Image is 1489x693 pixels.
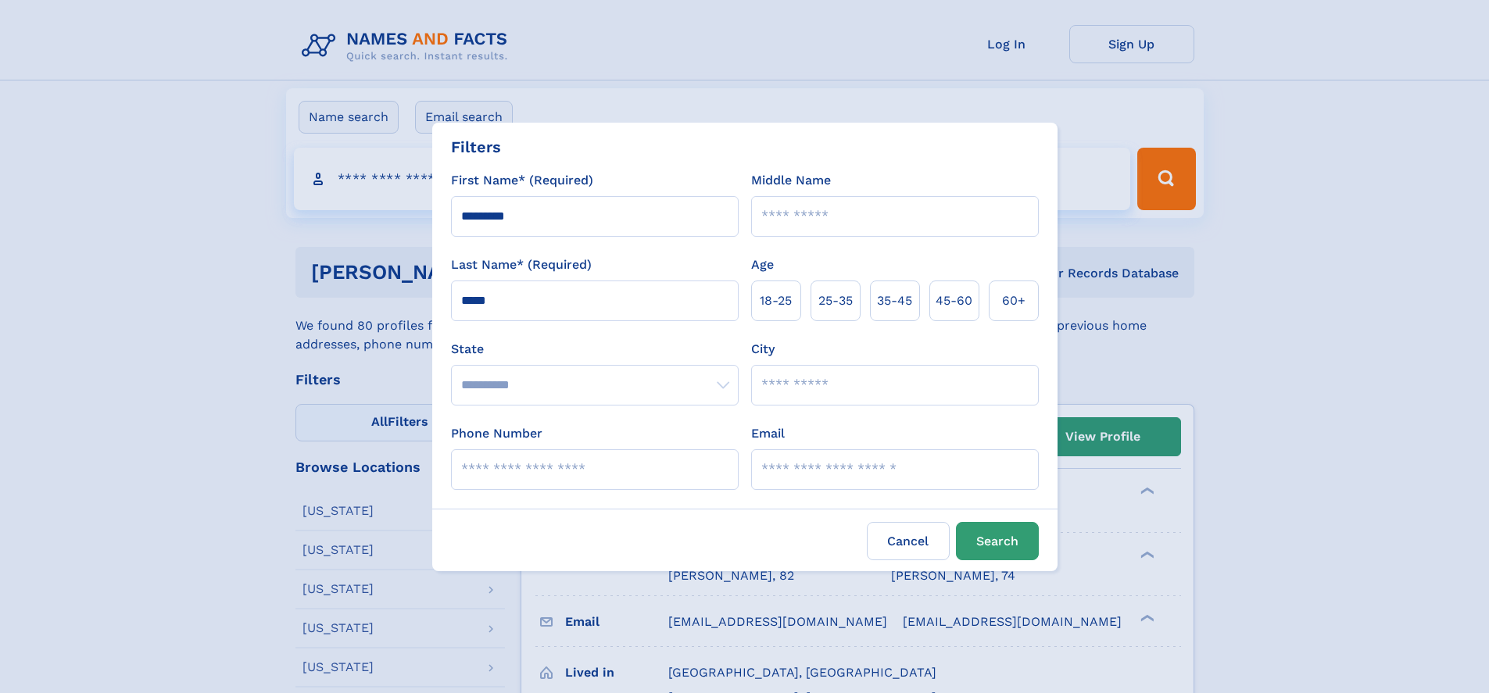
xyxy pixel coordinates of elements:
span: 60+ [1002,291,1025,310]
label: State [451,340,739,359]
button: Search [956,522,1039,560]
label: Phone Number [451,424,542,443]
span: 18‑25 [760,291,792,310]
label: First Name* (Required) [451,171,593,190]
label: Cancel [867,522,950,560]
label: City [751,340,775,359]
div: Filters [451,135,501,159]
label: Last Name* (Required) [451,255,592,274]
label: Middle Name [751,171,831,190]
label: Age [751,255,774,274]
span: 35‑45 [877,291,912,310]
span: 45‑60 [936,291,972,310]
span: 25‑35 [818,291,853,310]
label: Email [751,424,785,443]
